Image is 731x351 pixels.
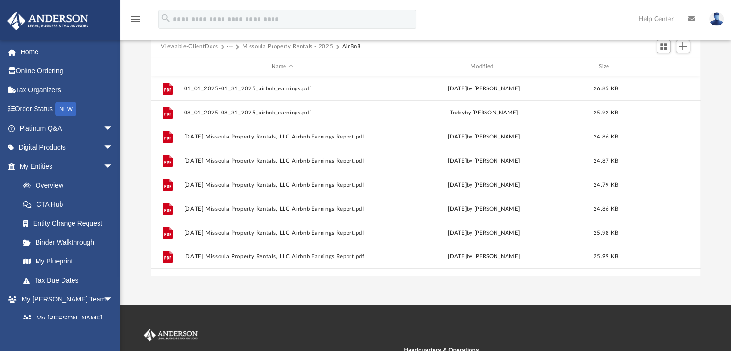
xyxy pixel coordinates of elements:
[449,110,464,115] span: today
[593,86,618,91] span: 26.85 KB
[142,329,199,341] img: Anderson Advisors Platinum Portal
[184,86,381,92] button: 01_01_2025-01_31_2025_airbnb_earnings.pdf
[7,62,127,81] a: Online Ordering
[7,157,127,176] a: My Entitiesarrow_drop_down
[593,134,618,139] span: 24.86 KB
[130,18,141,25] a: menu
[184,110,381,116] button: 08_01_2025-08_31_2025_airbnb_earnings.pdf
[385,85,582,93] div: [DATE] by [PERSON_NAME]
[184,182,381,188] button: [DATE] Missoula Property Rentals, LLC Airbnb Earnings Report.pdf
[103,290,123,310] span: arrow_drop_down
[7,138,127,157] a: Digital Productsarrow_drop_down
[586,63,625,71] div: Size
[184,206,381,212] button: [DATE] Missoula Property Rentals, LLC Airbnb Earnings Report.pdf
[130,13,141,25] i: menu
[161,42,218,51] button: Viewable-ClientDocs
[385,133,582,141] div: [DATE] by [PERSON_NAME]
[184,230,381,236] button: [DATE] Missoula Property Rentals, LLC Airbnb Earnings Report.pdf
[103,138,123,158] span: arrow_drop_down
[385,205,582,213] div: [DATE] by [PERSON_NAME]
[55,102,76,116] div: NEW
[103,157,123,176] span: arrow_drop_down
[657,40,671,53] button: Switch to Grid View
[385,63,582,71] div: Modified
[13,195,127,214] a: CTA Hub
[593,254,618,260] span: 25.99 KB
[593,206,618,212] span: 24.86 KB
[13,252,123,271] a: My Blueprint
[227,42,233,51] button: ···
[385,253,582,262] div: [DATE] by [PERSON_NAME]
[709,12,724,26] img: User Pic
[184,134,381,140] button: [DATE] Missoula Property Rentals, LLC Airbnb Earnings Report.pdf
[7,100,127,119] a: Order StatusNEW
[184,158,381,164] button: [DATE] Missoula Property Rentals, LLC Airbnb Earnings Report.pdf
[13,214,127,233] a: Entity Change Request
[151,76,701,276] div: grid
[183,63,381,71] div: Name
[13,176,127,195] a: Overview
[629,63,696,71] div: id
[385,229,582,238] div: [DATE] by [PERSON_NAME]
[13,271,127,290] a: Tax Due Dates
[13,309,118,339] a: My [PERSON_NAME] Team
[7,290,123,309] a: My [PERSON_NAME] Teamarrow_drop_down
[385,157,582,165] div: [DATE] by [PERSON_NAME]
[593,158,618,163] span: 24.87 KB
[184,254,381,260] button: [DATE] Missoula Property Rentals, LLC Airbnb Earnings Report.pdf
[7,80,127,100] a: Tax Organizers
[593,110,618,115] span: 25.92 KB
[7,42,127,62] a: Home
[593,230,618,236] span: 25.98 KB
[385,109,582,117] div: by [PERSON_NAME]
[4,12,91,30] img: Anderson Advisors Platinum Portal
[385,181,582,189] div: [DATE] by [PERSON_NAME]
[13,233,127,252] a: Binder Walkthrough
[593,182,618,188] span: 24.79 KB
[103,119,123,138] span: arrow_drop_down
[155,63,179,71] div: id
[342,42,361,51] button: AirBnB
[161,13,171,24] i: search
[676,40,690,53] button: Add
[242,42,333,51] button: Missoula Property Rentals - 2025
[7,119,127,138] a: Platinum Q&Aarrow_drop_down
